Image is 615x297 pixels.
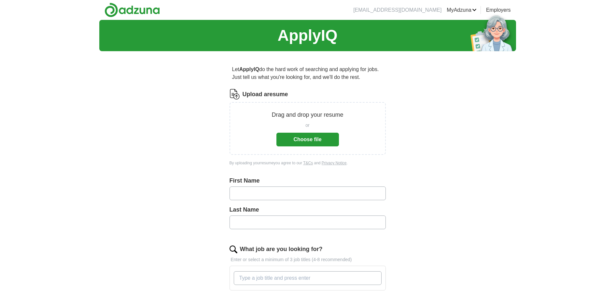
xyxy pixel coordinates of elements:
[230,160,386,166] div: By uploading your resume you agree to our and .
[322,161,347,165] a: Privacy Notice
[303,161,313,165] a: T&Cs
[230,89,240,99] img: CV Icon
[272,111,343,119] p: Drag and drop your resume
[230,176,386,185] label: First Name
[353,6,441,14] li: [EMAIL_ADDRESS][DOMAIN_NAME]
[240,245,323,254] label: What job are you looking for?
[230,256,386,263] p: Enter or select a minimum of 3 job titles (4-8 recommended)
[230,245,237,253] img: search.png
[230,205,386,214] label: Last Name
[239,67,259,72] strong: ApplyIQ
[105,3,160,17] img: Adzuna logo
[234,271,382,285] input: Type a job title and press enter
[243,90,288,99] label: Upload a resume
[305,122,309,129] span: or
[486,6,511,14] a: Employers
[276,133,339,146] button: Choose file
[230,63,386,84] p: Let do the hard work of searching and applying for jobs. Just tell us what you're looking for, an...
[447,6,477,14] a: MyAdzuna
[277,24,337,47] h1: ApplyIQ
